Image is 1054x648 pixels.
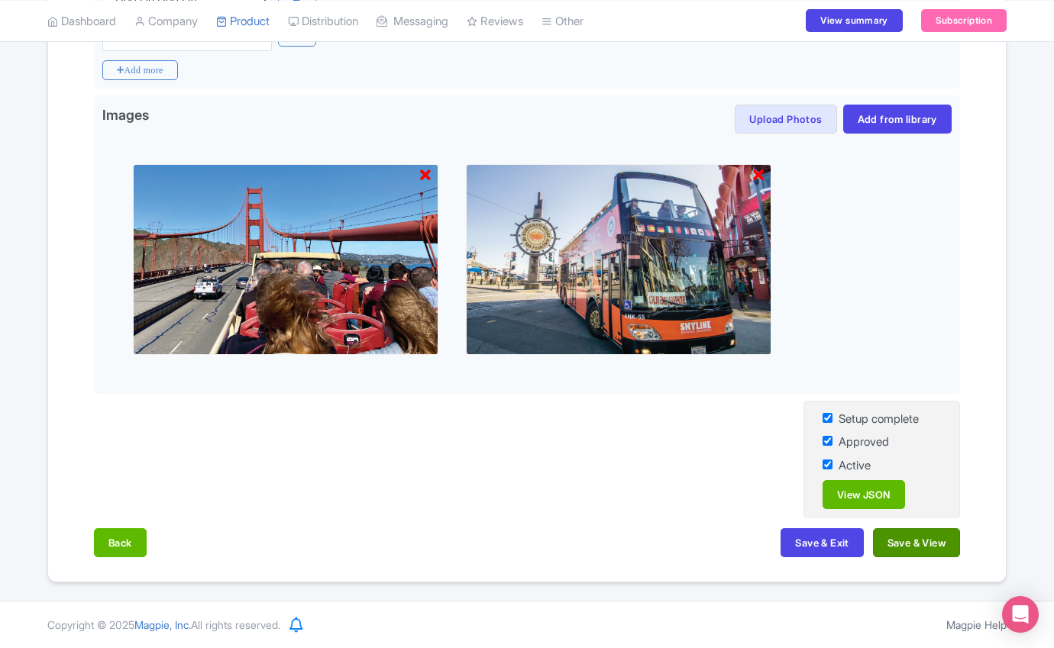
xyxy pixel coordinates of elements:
label: Active [839,457,871,475]
img: zo2fawno9fjsvwmbjuhc.jpg [466,164,771,355]
a: Magpie Help [946,618,1007,631]
a: Add from library [843,105,952,134]
label: Setup complete [839,411,919,428]
a: View summary [806,9,902,32]
label: Approved [839,434,889,451]
button: Upload Photos [735,105,836,134]
img: wciynf6cp6norvvjggah.jpg [133,164,438,355]
i: Add more [102,60,178,80]
span: Magpie, Inc. [134,618,191,631]
button: Save & Exit [781,528,863,557]
div: Open Intercom Messenger [1002,596,1039,633]
div: Copyright © 2025 All rights reserved. [38,617,289,633]
button: Back [94,528,147,557]
button: Save & View [873,528,960,557]
span: Images [102,105,149,129]
a: View JSON [823,480,905,509]
a: Subscription [921,9,1007,32]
